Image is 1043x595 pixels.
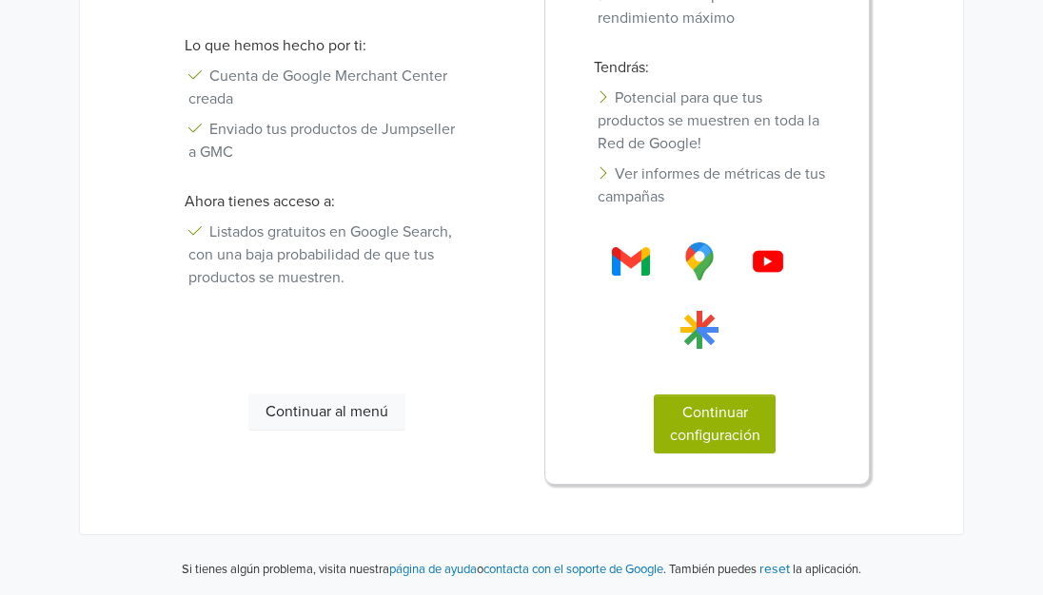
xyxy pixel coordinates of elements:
[389,562,477,577] a: página de ayuda
[654,394,776,453] button: Continuar configuración
[169,217,484,293] li: Listados gratuitos en Google Search, con una baja probabilidad de que tus productos se muestren.
[182,561,666,580] p: Si tienes algún problema, visita nuestra o .
[169,190,484,213] p: Ahora tienes acceso a:
[759,558,790,580] button: reset
[680,311,718,349] img: Gmail Logo
[169,61,484,114] li: Cuenta de Google Merchant Center creada
[169,114,484,167] li: Enviado tus productos de Jumpseller a GMC
[579,56,851,79] p: Tendrás:
[666,558,861,580] p: También puedes la aplicación.
[749,242,787,280] img: Gmail Logo
[248,393,406,430] button: Continuar al menú
[612,242,650,280] img: Gmail Logo
[579,159,851,212] li: Ver informes de métricas de tus campañas
[680,242,718,280] img: Gmail Logo
[169,34,484,57] p: Lo que hemos hecho por ti:
[579,83,851,159] li: Potencial para que tus productos se muestren en toda la Red de Google!
[483,562,663,577] a: contacta con el soporte de Google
